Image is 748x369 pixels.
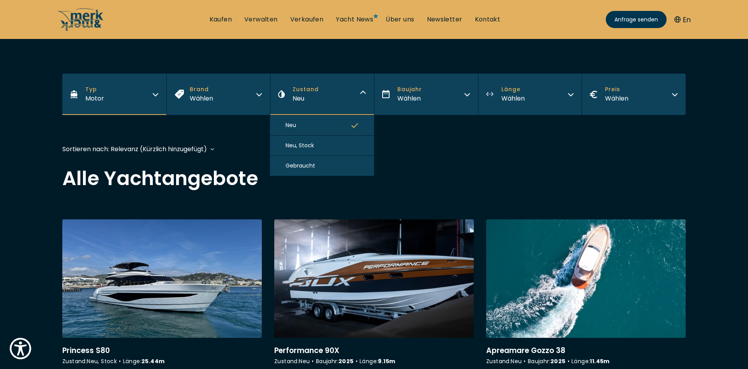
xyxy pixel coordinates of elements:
[62,169,686,188] h2: Alle Yachtangebote
[85,85,104,94] span: Typ
[210,15,232,24] a: Kaufen
[397,85,422,94] span: Baujahr
[605,85,628,94] span: Preis
[270,136,374,156] button: Neu, Stock
[606,11,667,28] a: Anfrage senden
[475,15,501,24] a: Kontakt
[501,94,525,103] div: Wählen
[290,15,324,24] a: Verkaufen
[336,15,373,24] a: Yacht News
[244,15,278,24] a: Verwalten
[605,94,628,103] div: Wählen
[270,156,374,176] button: Gebraucht
[8,336,33,361] button: Show Accessibility Preferences
[270,115,374,136] button: Neu
[62,74,166,115] button: TypMotor
[614,16,658,24] span: Anfrage senden
[270,74,374,115] button: ZustandNeu
[293,85,319,94] span: Zustand
[478,74,582,115] button: LängeWählen
[286,121,296,129] span: Neu
[674,14,691,25] button: En
[190,85,213,94] span: Brand
[582,74,686,115] button: PreisWählen
[501,85,525,94] span: Länge
[286,162,315,170] span: Gebraucht
[293,94,304,103] span: Neu
[286,141,314,150] span: Neu, Stock
[166,74,270,115] button: BrandWählen
[374,74,478,115] button: BaujahrWählen
[397,94,422,103] div: Wählen
[190,94,213,103] div: Wählen
[386,15,414,24] a: Über uns
[62,144,207,154] div: Sortieren nach: Relevanz (Kürzlich hinzugefügt)
[85,94,104,103] span: Motor
[427,15,462,24] a: Newsletter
